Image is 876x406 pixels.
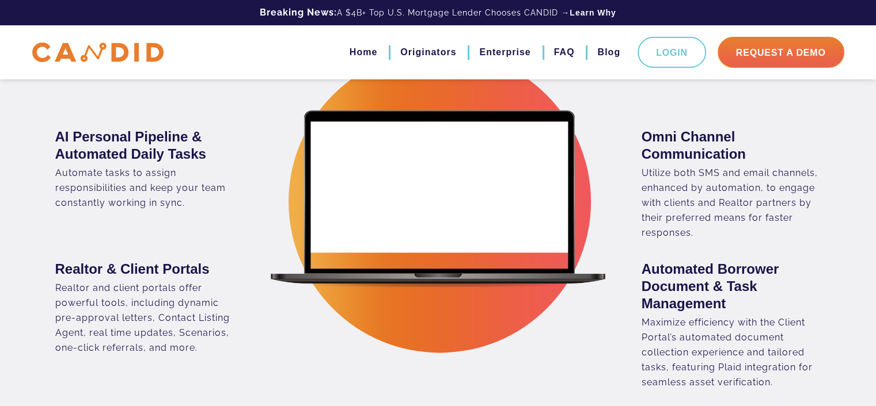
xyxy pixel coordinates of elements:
[350,43,377,62] a: Home
[570,7,616,18] a: Learn Why
[400,43,456,62] a: Originators
[554,43,575,62] a: FAQ
[642,315,821,390] div: Maximize efficiency with the Client Portal’s automated document collection experience and tailore...
[642,261,821,312] h3: Automated Borrower Document & Task Management
[260,7,337,18] b: Breaking News:
[642,128,821,163] h3: Omni Channel Communication
[718,37,844,68] a: Request A Demo
[32,43,164,63] img: CANDID APP
[55,128,235,163] h3: AI Personal Pipeline & Automated Daily Tasks
[479,43,530,62] a: Enterprise
[597,43,620,62] a: Blog
[55,166,235,210] div: Automate tasks to assign responsibilities and keep your team constantly working in sync.
[638,37,706,68] a: Login
[642,166,821,240] div: Utilize both SMS and email channels, enhanced by automation, to engage with clients and Realtor p...
[55,281,235,355] div: Realtor and client portals offer powerful tools, including dynamic pre-approval letters, Contact ...
[55,261,235,278] h3: Realtor & Client Portals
